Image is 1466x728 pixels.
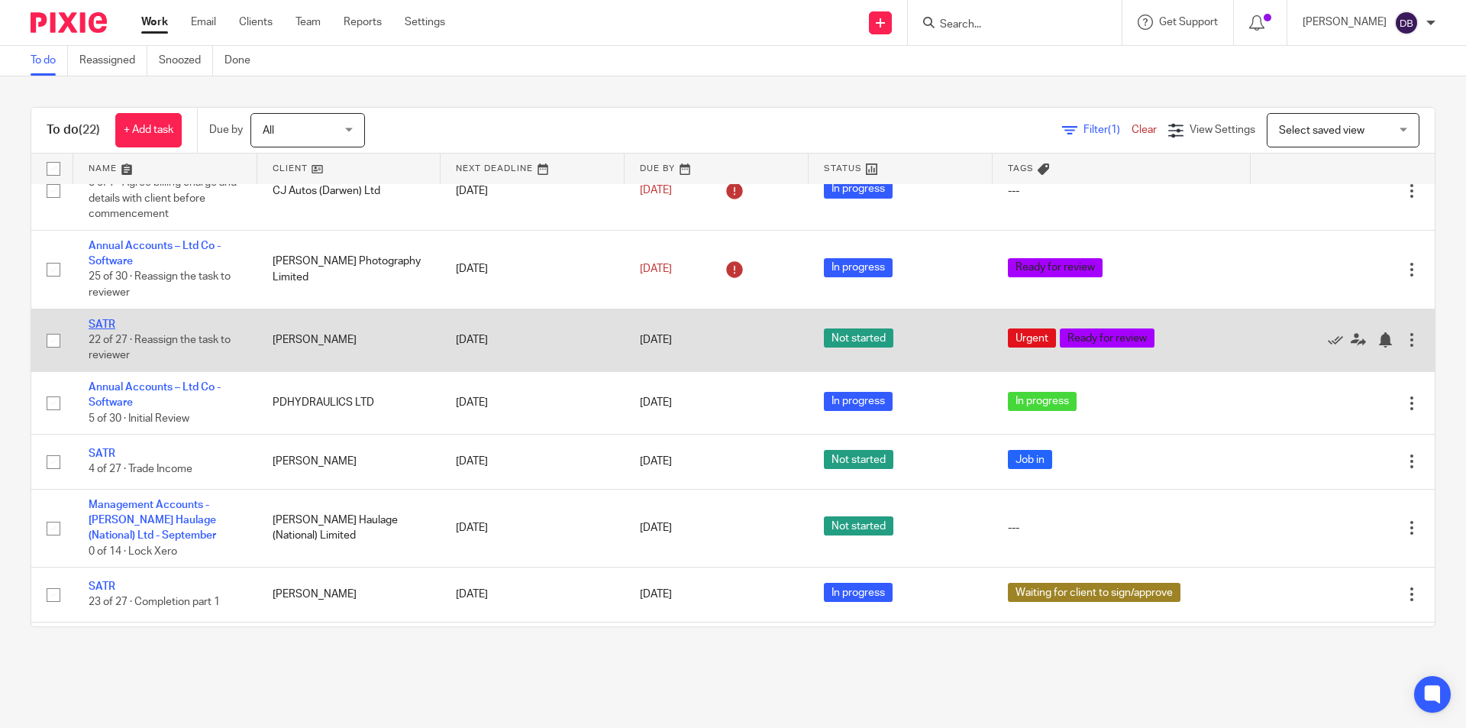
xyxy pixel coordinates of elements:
td: [PERSON_NAME] [257,435,441,489]
span: 4 of 27 · Trade Income [89,464,192,475]
a: Done [224,46,262,76]
span: In progress [824,392,893,411]
span: [DATE] [640,456,672,467]
span: (22) [79,124,100,136]
span: Not started [824,450,893,469]
a: Work [141,15,168,30]
span: 3 of 7 · Agree billing charge and details with client before commencement [89,177,237,219]
td: [PERSON_NAME] [257,309,441,371]
td: [PERSON_NAME] Photography Limited [257,230,441,309]
span: Job in [1008,450,1052,469]
span: 23 of 27 · Completion part 1 [89,597,220,607]
span: [DATE] [640,335,672,345]
a: SATR [89,319,115,330]
input: Search [938,18,1076,32]
td: [DATE] [441,435,625,489]
a: Annual Accounts – Ltd Co - Software [89,241,221,267]
a: Team [295,15,321,30]
img: Pixie [31,12,107,33]
a: Reports [344,15,382,30]
span: Not started [824,516,893,535]
span: Ready for review [1060,328,1154,348]
a: To do [31,46,68,76]
span: 5 of 30 · Initial Review [89,413,189,424]
a: Snoozed [159,46,213,76]
span: Get Support [1159,17,1218,28]
td: [PERSON_NAME] [257,622,441,676]
span: Select saved view [1279,125,1364,136]
a: Mark as done [1328,332,1351,348]
p: [PERSON_NAME] [1303,15,1387,30]
span: In progress [1008,392,1077,411]
span: [DATE] [640,186,672,196]
td: [PERSON_NAME] Haulage (National) Limited [257,489,441,568]
span: Not started [824,328,893,348]
span: Filter [1083,125,1132,135]
span: View Settings [1190,125,1255,135]
span: 22 of 27 · Reassign the task to reviewer [89,335,231,361]
h1: To do [47,122,100,138]
span: 25 of 30 · Reassign the task to reviewer [89,272,231,299]
span: Ready for review [1008,258,1103,277]
a: Email [191,15,216,30]
div: --- [1008,183,1236,199]
a: Annual Accounts – Ltd Co - Software [89,382,221,408]
span: Urgent [1008,328,1056,348]
td: CJ Autos (Darwen) Ltd [257,151,441,230]
td: [DATE] [441,309,625,371]
p: Due by [209,122,243,138]
span: (1) [1108,125,1120,135]
a: Management Accounts - [PERSON_NAME] Haulage (National) Ltd - September [89,500,216,542]
td: [DATE] [441,622,625,676]
td: [DATE] [441,151,625,230]
td: [DATE] [441,489,625,568]
a: SATR [89,448,115,459]
a: Settings [405,15,445,30]
span: [DATE] [640,264,672,274]
td: [DATE] [441,371,625,434]
td: [DATE] [441,568,625,622]
td: [DATE] [441,230,625,309]
span: Waiting for client to sign/approve [1008,583,1180,602]
a: Clients [239,15,273,30]
span: In progress [824,583,893,602]
a: SATR [89,581,115,592]
a: + Add task [115,113,182,147]
span: [DATE] [640,523,672,533]
span: In progress [824,258,893,277]
span: [DATE] [640,398,672,409]
a: Clear [1132,125,1157,135]
span: [DATE] [640,589,672,600]
span: Tags [1008,164,1034,173]
td: PDHYDRAULICS LTD [257,371,441,434]
div: --- [1008,520,1236,535]
span: 0 of 14 · Lock Xero [89,546,177,557]
a: Reassigned [79,46,147,76]
span: In progress [824,180,893,199]
td: [PERSON_NAME] [257,568,441,622]
img: svg%3E [1394,11,1419,35]
span: All [263,125,274,136]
